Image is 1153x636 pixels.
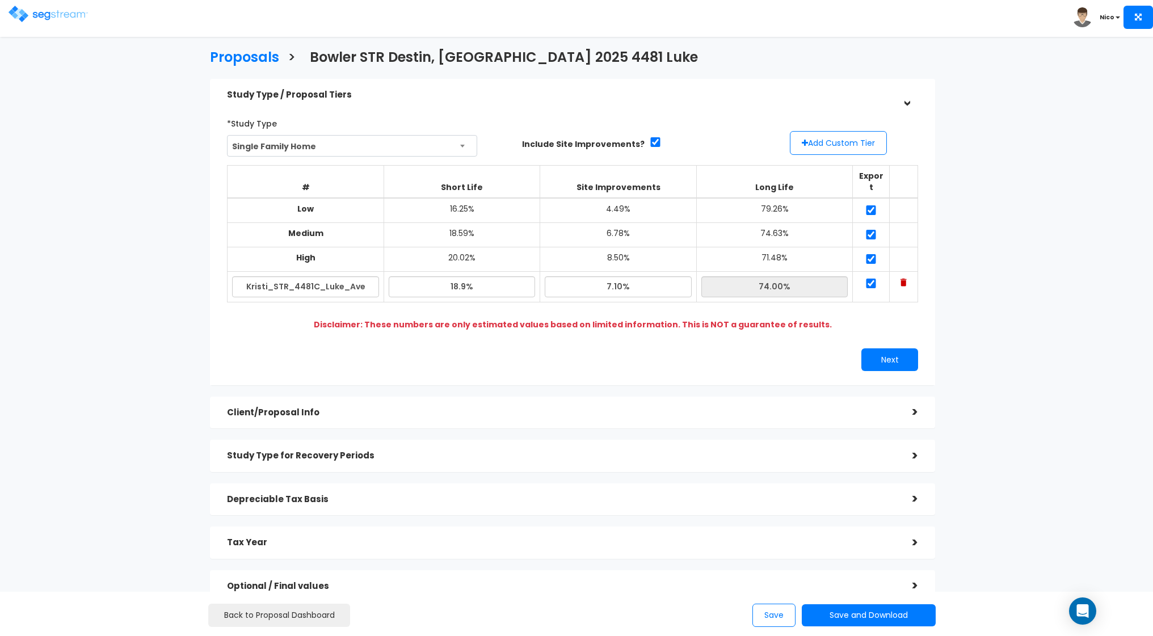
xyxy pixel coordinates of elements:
[9,6,88,22] img: logo.png
[895,534,918,551] div: >
[895,403,918,421] div: >
[752,604,796,627] button: Save
[384,165,540,198] th: Short Life
[227,90,895,100] h5: Study Type / Proposal Tiers
[540,198,696,223] td: 4.49%
[696,165,853,198] th: Long Life
[802,604,936,626] button: Save and Download
[696,222,853,247] td: 74.63%
[227,538,895,547] h5: Tax Year
[208,604,350,627] a: Back to Proposal Dashboard
[297,203,314,214] b: Low
[895,577,918,595] div: >
[540,247,696,271] td: 8.50%
[301,39,698,73] a: Bowler STR Destin, [GEOGRAPHIC_DATA] 2025 4481 Luke
[201,39,279,73] a: Proposals
[314,319,832,330] b: Disclaimer: These numbers are only estimated values based on limited information. This is NOT a g...
[853,165,890,198] th: Export
[522,138,645,150] label: Include Site Improvements?
[227,582,895,591] h5: Optional / Final values
[1069,597,1096,625] div: Open Intercom Messenger
[540,165,696,198] th: Site Improvements
[696,198,853,223] td: 79.26%
[288,50,296,68] h3: >
[227,451,895,461] h5: Study Type for Recovery Periods
[296,252,315,263] b: High
[895,447,918,465] div: >
[384,222,540,247] td: 18.59%
[310,50,698,68] h3: Bowler STR Destin, [GEOGRAPHIC_DATA] 2025 4481 Luke
[895,490,918,508] div: >
[861,348,918,371] button: Next
[227,495,895,504] h5: Depreciable Tax Basis
[900,279,907,287] img: Trash Icon
[210,50,279,68] h3: Proposals
[1072,7,1092,27] img: avatar.png
[540,222,696,247] td: 6.78%
[227,408,895,418] h5: Client/Proposal Info
[288,228,323,239] b: Medium
[228,165,384,198] th: #
[384,247,540,271] td: 20.02%
[790,131,887,155] button: Add Custom Tier
[227,135,477,157] span: Single Family Home
[1100,13,1114,22] b: Nico
[228,136,477,157] span: Single Family Home
[898,84,916,107] div: >
[384,198,540,223] td: 16.25%
[696,247,853,271] td: 71.48%
[227,114,277,129] label: *Study Type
